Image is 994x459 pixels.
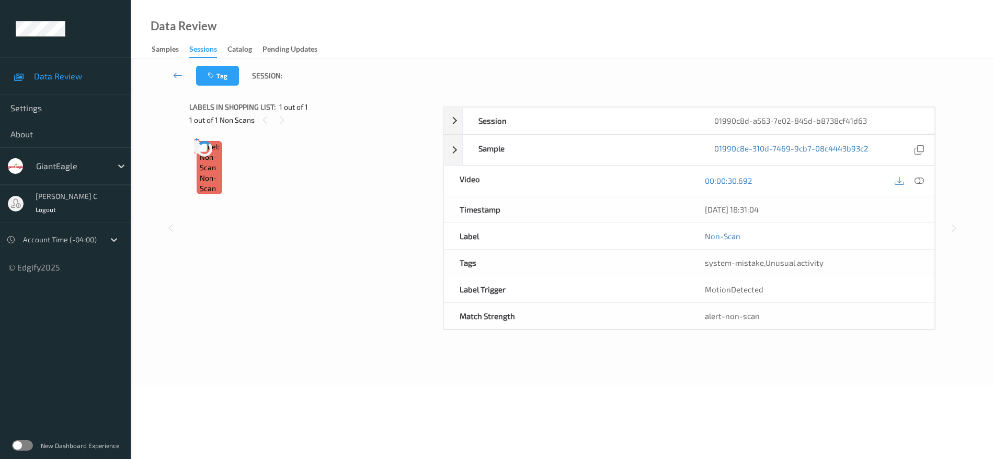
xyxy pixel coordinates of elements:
a: Catalog [227,42,262,57]
div: Pending Updates [262,44,317,57]
a: Sessions [189,42,227,58]
div: Sessions [189,44,217,58]
div: alert-non-scan [705,311,919,321]
div: Session [463,108,699,134]
div: Timestamp [444,196,689,222]
span: non-scan [200,173,220,194]
a: Non-Scan [705,231,740,241]
div: Samples [152,44,179,57]
div: Sample01990c8e-310d-7469-9cb7-08c4443b93c2 [443,135,935,166]
div: Label [444,223,689,249]
span: system-mistake [705,258,764,267]
div: [DATE] 18:31:04 [705,204,919,215]
div: Session01990c8d-a563-7e02-845d-b8738cf41d63 [443,107,935,134]
span: Session: [252,70,282,81]
span: Label: Non-Scan [200,142,220,173]
div: Catalog [227,44,252,57]
button: Tag [196,66,239,86]
div: Label Trigger [444,276,689,302]
div: Video [444,166,689,196]
span: 1 out of 1 [279,102,308,112]
div: MotionDetected [689,276,934,302]
div: 01990c8d-a563-7e02-845d-b8738cf41d63 [699,108,934,134]
div: Match Strength [444,303,689,329]
a: 01990c8e-310d-7469-9cb7-08c4443b93c2 [714,143,868,157]
a: Pending Updates [262,42,328,57]
span: Labels in shopping list: [189,102,276,112]
div: Data Review [151,21,216,31]
span: , [705,258,824,267]
a: 00:00:30.692 [705,175,752,186]
div: Tags [444,250,689,276]
a: Samples [152,42,189,57]
div: Sample [463,135,699,165]
div: 1 out of 1 Non Scans [189,113,436,126]
span: Unusual activity [766,258,824,267]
